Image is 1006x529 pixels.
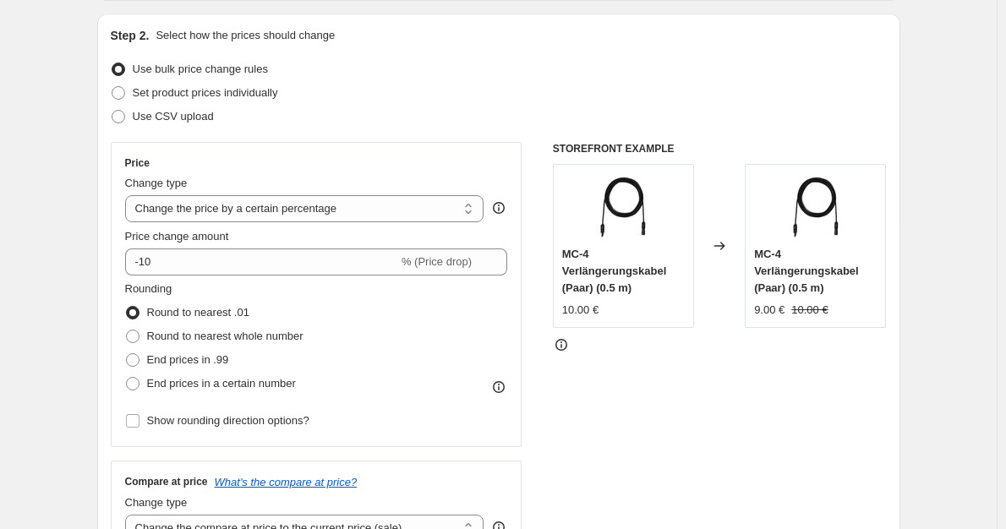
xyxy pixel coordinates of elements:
h3: Compare at price [125,475,208,488]
span: Price change amount [125,230,229,243]
strike: 10.00 € [791,302,828,319]
span: End prices in .99 [147,353,229,366]
span: MC-4 Verlängerungskabel (Paar) (0.5 m) [562,248,667,294]
button: What's the compare at price? [215,476,358,488]
div: 10.00 € [562,302,599,319]
span: MC-4 Verlängerungskabel (Paar) (0.5 m) [754,248,859,294]
span: Show rounding direction options? [147,414,309,427]
span: End prices in a certain number [147,377,296,390]
span: Change type [125,496,188,509]
span: Use CSV upload [133,110,214,123]
span: Change type [125,177,188,189]
h6: STOREFRONT EXAMPLE [553,142,887,155]
img: kabel.3_1_80x.webp [589,173,657,241]
div: help [490,199,507,216]
h2: Step 2. [111,27,150,44]
h3: Price [125,156,150,170]
img: kabel.3_1_80x.webp [782,173,850,241]
span: % (Price drop) [402,255,472,268]
span: Rounding [125,282,172,295]
div: 9.00 € [754,302,785,319]
input: -15 [125,248,398,275]
span: Set product prices individually [133,86,278,99]
p: Select how the prices should change [156,27,335,44]
span: Round to nearest whole number [147,330,303,342]
span: Use bulk price change rules [133,63,268,75]
span: Round to nearest .01 [147,306,249,319]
